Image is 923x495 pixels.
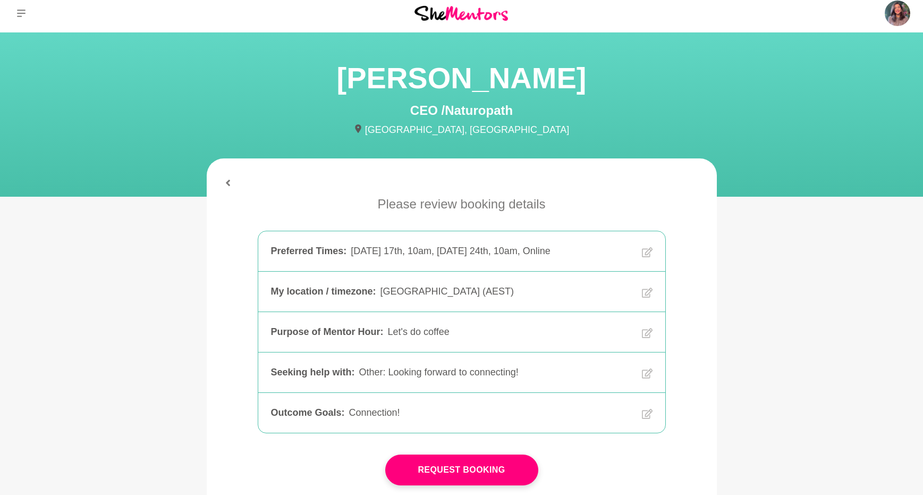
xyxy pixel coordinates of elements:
div: Outcome Goals : [271,406,345,420]
button: Request Booking [385,455,538,485]
div: Connection! [349,406,633,420]
div: Let's do coffee [388,325,633,339]
p: [GEOGRAPHIC_DATA], [GEOGRAPHIC_DATA] [207,123,717,137]
div: Seeking help with : [271,365,355,380]
div: Preferred Times : [271,244,347,258]
img: Jill Absolom [885,1,910,26]
div: My location / timezone : [271,284,376,299]
h1: [PERSON_NAME] [207,58,717,98]
h4: CEO /Naturopath [207,103,717,119]
div: Other: Looking forward to connecting! [359,365,633,380]
p: Please review booking details [377,195,545,214]
img: She Mentors Logo [414,6,508,20]
div: [GEOGRAPHIC_DATA] (AEST) [380,284,633,299]
div: [DATE] 17th, 10am, [DATE] 24th, 10am, Online [351,244,633,258]
div: Purpose of Mentor Hour : [271,325,384,339]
